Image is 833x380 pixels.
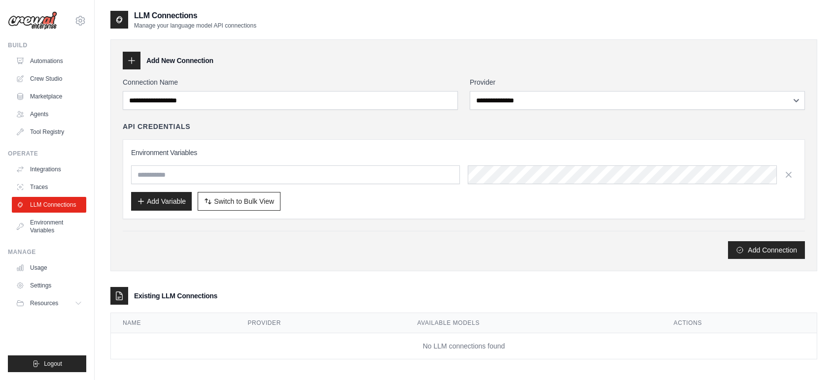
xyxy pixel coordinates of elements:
a: Usage [12,260,86,276]
div: Manage [8,248,86,256]
span: Resources [30,299,58,307]
a: Settings [12,278,86,293]
h4: API Credentials [123,122,190,131]
h2: LLM Connections [134,10,256,22]
p: Manage your language model API connections [134,22,256,30]
a: Environment Variables [12,215,86,238]
label: Connection Name [123,77,458,87]
button: Resources [12,295,86,311]
button: Logout [8,355,86,372]
a: LLM Connections [12,197,86,213]
img: Logo [8,11,57,30]
span: Logout [44,360,62,368]
a: Agents [12,106,86,122]
a: Integrations [12,161,86,177]
th: Name [111,313,236,333]
a: Crew Studio [12,71,86,87]
button: Add Variable [131,192,192,211]
td: No LLM connections found [111,333,817,359]
label: Provider [470,77,805,87]
span: Switch to Bulk View [214,196,274,206]
h3: Environment Variables [131,148,797,158]
a: Marketplace [12,89,86,104]
th: Actions [662,313,817,333]
button: Switch to Bulk View [198,192,280,211]
a: Automations [12,53,86,69]
h3: Existing LLM Connections [134,291,217,301]
th: Available Models [406,313,662,333]
th: Provider [236,313,405,333]
h3: Add New Connection [146,56,213,65]
button: Add Connection [728,241,805,259]
a: Tool Registry [12,124,86,140]
a: Traces [12,179,86,195]
div: Build [8,41,86,49]
div: Operate [8,150,86,158]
